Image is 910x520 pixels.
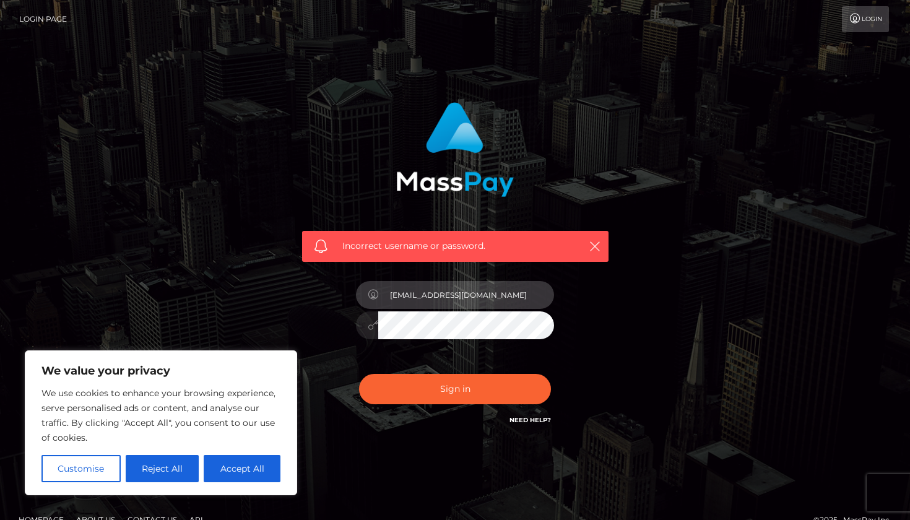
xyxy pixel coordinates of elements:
[509,416,551,424] a: Need Help?
[842,6,889,32] a: Login
[204,455,280,482] button: Accept All
[19,6,67,32] a: Login Page
[41,363,280,378] p: We value your privacy
[342,240,568,253] span: Incorrect username or password.
[359,374,551,404] button: Sign in
[41,386,280,445] p: We use cookies to enhance your browsing experience, serve personalised ads or content, and analys...
[126,455,199,482] button: Reject All
[25,350,297,495] div: We value your privacy
[378,281,554,309] input: Username...
[396,102,514,197] img: MassPay Login
[41,455,121,482] button: Customise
